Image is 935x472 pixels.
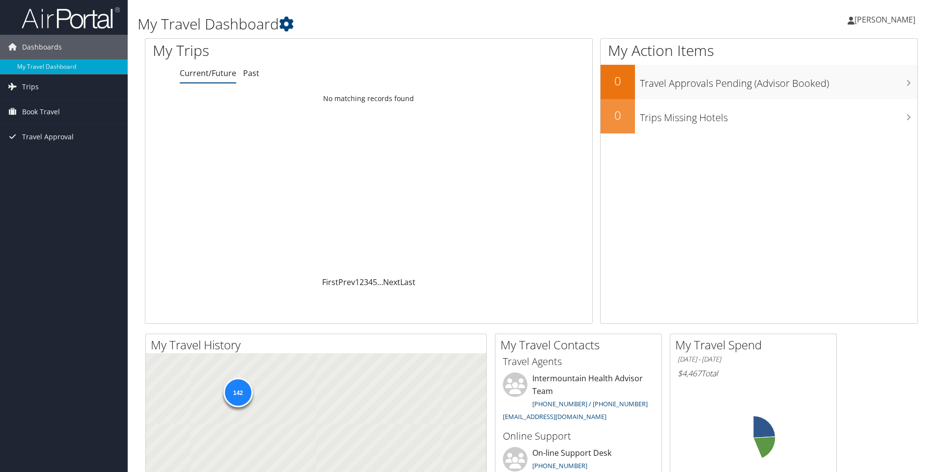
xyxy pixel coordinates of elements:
span: Trips [22,75,39,99]
h2: My Travel Contacts [500,337,661,353]
a: 0Travel Approvals Pending (Advisor Booked) [601,65,917,99]
h2: 0 [601,73,635,89]
h3: Online Support [503,429,654,443]
a: Past [243,68,259,79]
li: Intermountain Health Advisor Team [498,372,659,425]
a: 4 [368,277,373,288]
a: 3 [364,277,368,288]
h3: Travel Approvals Pending (Advisor Booked) [640,72,917,90]
h2: My Travel History [151,337,486,353]
span: … [377,277,383,288]
h2: 0 [601,107,635,124]
a: Next [383,277,400,288]
h3: Travel Agents [503,355,654,368]
a: [EMAIL_ADDRESS][DOMAIN_NAME] [503,412,606,421]
a: 5 [373,277,377,288]
a: Current/Future [180,68,236,79]
td: No matching records found [145,90,592,107]
h3: Trips Missing Hotels [640,106,917,125]
h1: My Trips [153,40,399,61]
h1: My Action Items [601,40,917,61]
h1: My Travel Dashboard [137,14,662,34]
span: Travel Approval [22,125,74,149]
div: 142 [223,378,252,407]
a: [PHONE_NUMBER] [532,461,587,470]
a: 1 [355,277,359,288]
a: Last [400,277,415,288]
a: 2 [359,277,364,288]
h2: My Travel Spend [675,337,836,353]
a: First [322,277,338,288]
h6: Total [678,368,829,379]
span: Book Travel [22,100,60,124]
span: $4,467 [678,368,701,379]
h6: [DATE] - [DATE] [678,355,829,364]
span: [PERSON_NAME] [854,14,915,25]
img: airportal-logo.png [22,6,120,29]
a: [PERSON_NAME] [848,5,925,34]
a: [PHONE_NUMBER] / [PHONE_NUMBER] [532,399,648,408]
a: Prev [338,277,355,288]
a: 0Trips Missing Hotels [601,99,917,133]
span: Dashboards [22,35,62,59]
